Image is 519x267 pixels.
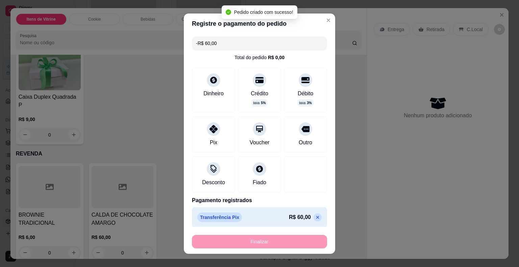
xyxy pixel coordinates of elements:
[196,37,323,50] input: Ex.: hambúrguer de cordeiro
[250,139,270,147] div: Voucher
[253,178,266,187] div: Fiado
[299,100,312,105] p: taxa
[251,90,268,98] div: Crédito
[298,90,313,98] div: Débito
[253,100,266,105] p: taxa
[226,9,231,15] span: check-circle
[307,100,312,105] span: 3 %
[261,100,266,105] span: 5 %
[234,9,293,15] span: Pedido criado com sucesso!
[234,54,285,61] div: Total do pedido
[197,213,242,222] p: Transferência Pix
[289,213,311,221] p: R$ 60,00
[203,90,224,98] div: Dinheiro
[184,14,335,34] header: Registre o pagamento do pedido
[192,196,327,204] p: Pagamento registrados
[202,178,225,187] div: Desconto
[268,54,285,61] div: R$ 0,00
[323,15,334,26] button: Close
[210,139,217,147] div: Pix
[299,139,312,147] div: Outro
